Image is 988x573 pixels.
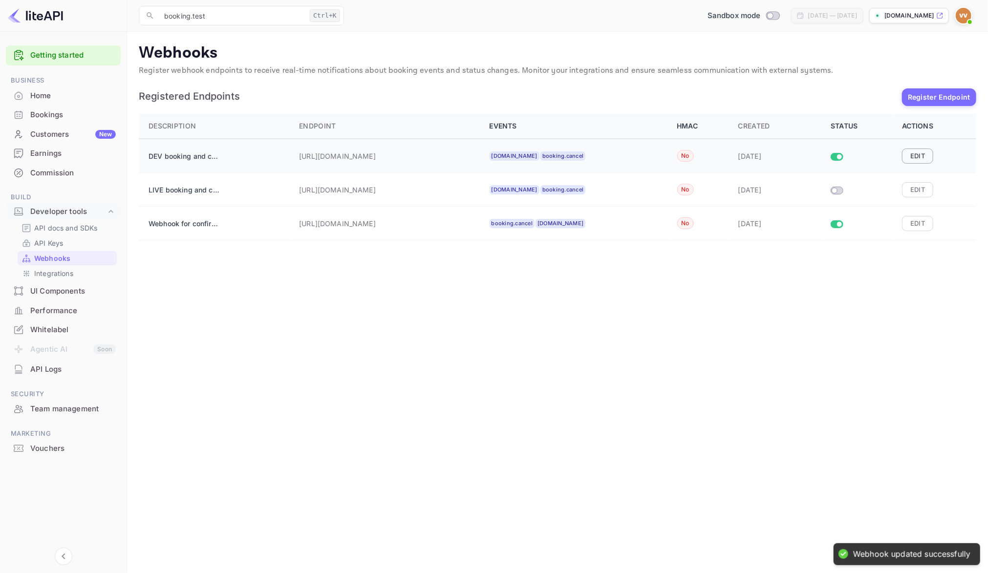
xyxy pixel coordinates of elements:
p: Integrations [34,268,73,278]
div: New [95,130,116,139]
span: [DATE] [738,152,762,160]
div: booking.cancel [490,219,535,228]
input: Search (e.g. bookings, documentation) [158,6,306,25]
div: CustomersNew [6,125,121,144]
div: booking.cancel [540,185,586,194]
span: Business [6,75,121,86]
button: Edit [902,182,933,197]
div: Whitelabel [6,320,121,340]
div: HMAC [677,120,723,132]
p: API Keys [34,238,63,248]
div: Vouchers [30,443,116,454]
div: Customers [30,129,116,140]
p: [DOMAIN_NAME] [884,11,934,20]
a: Integrations [21,268,113,278]
div: Team management [30,403,116,415]
div: Ctrl+K [310,9,340,22]
button: Register Endpoint [902,88,976,106]
a: API docs and SDKs [21,223,113,233]
div: Integrations [18,266,117,280]
div: [DATE] — [DATE] [808,11,857,20]
a: Team management [6,400,121,418]
div: No [677,184,694,195]
div: Developer tools [6,203,121,220]
img: LiteAPI logo [8,8,63,23]
p: [URL][DOMAIN_NAME] [299,185,397,195]
span: Registered Endpoints [139,91,897,101]
div: API Logs [6,360,121,379]
a: API Keys [21,238,113,248]
p: DEV booking and confirmations [149,151,222,161]
div: Webhook updated successfully [853,549,970,559]
div: Switch to Production mode [704,10,783,21]
a: Vouchers [6,439,121,457]
div: Whitelabel [30,324,116,336]
div: Bookings [30,109,116,121]
div: Status [831,120,886,132]
span: [DATE] [738,219,762,228]
p: Webhooks [139,43,976,63]
span: Sandbox mode [708,10,761,21]
div: API Keys [18,236,117,250]
button: Sort [734,117,774,136]
button: Edit [902,216,933,231]
div: Commission [30,168,116,179]
a: Bookings [6,106,121,124]
a: Commission [6,164,121,182]
div: Team management [6,400,121,419]
p: Webhooks [34,253,70,263]
div: Performance [30,305,116,317]
div: Actions [902,120,967,132]
div: Webhooks [18,251,117,265]
div: Commission [6,164,121,183]
img: Vince Valenti [956,8,971,23]
a: Webhooks [21,253,113,263]
button: Edit [902,149,933,163]
span: Security [6,389,121,400]
span: [DATE] [738,186,762,194]
a: UI Components [6,282,121,300]
div: Home [6,86,121,106]
div: [DOMAIN_NAME] [490,185,539,194]
a: Performance [6,301,121,319]
p: Register webhook endpoints to receive real-time notifications about booking events and status cha... [139,65,976,77]
div: No [677,217,694,229]
span: Build [6,192,121,203]
div: No [677,150,694,162]
a: Whitelabel [6,320,121,339]
div: API Logs [30,364,116,375]
div: Home [30,90,116,102]
a: CustomersNew [6,125,121,143]
p: [URL][DOMAIN_NAME] [299,218,397,229]
a: Getting started [30,50,116,61]
div: Developer tools [30,206,106,217]
div: Vouchers [6,439,121,458]
div: Performance [6,301,121,320]
button: Sort [145,117,200,136]
a: Earnings [6,144,121,162]
a: Home [6,86,121,105]
div: booking.cancel [540,151,586,161]
div: Getting started [6,45,121,65]
div: Bookings [6,106,121,125]
a: API Logs [6,360,121,378]
div: Created [738,120,770,132]
div: Earnings [30,148,116,159]
p: Webhook for confirming bookings and handling cancellations. [149,218,222,229]
div: UI Components [6,282,121,301]
div: Description [149,120,196,132]
div: API docs and SDKs [18,221,117,235]
p: LIVE booking and cancel information. [149,185,222,195]
p: API docs and SDKs [34,223,98,233]
div: [DOMAIN_NAME] [490,151,539,161]
button: Sort [295,117,340,136]
div: Events [490,120,662,132]
button: Collapse navigation [55,548,72,565]
div: Endpoint [299,120,336,132]
div: [DOMAIN_NAME] [536,219,585,228]
p: [URL][DOMAIN_NAME] [299,151,397,161]
div: Earnings [6,144,121,163]
span: Marketing [6,428,121,439]
div: UI Components [30,286,116,297]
